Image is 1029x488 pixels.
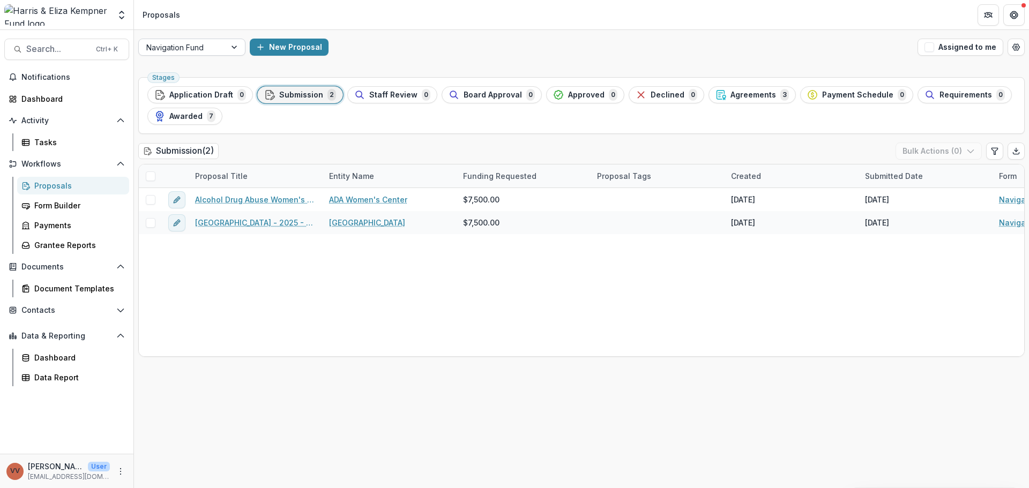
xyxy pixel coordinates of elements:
div: Ctrl + K [94,43,120,55]
div: Proposal Tags [591,164,725,187]
span: Board Approval [464,91,522,100]
a: ADA Women's Center [329,194,407,205]
span: Workflows [21,160,112,169]
span: Stages [152,74,175,81]
span: 0 [526,89,535,101]
div: [DATE] [865,194,889,205]
span: 0 [237,89,246,101]
button: Open table manager [1008,39,1025,56]
p: [PERSON_NAME] [28,461,84,472]
div: Document Templates [34,283,121,294]
div: Proposal Tags [591,170,658,182]
div: Proposal Title [189,164,323,187]
button: Open Workflows [4,155,129,172]
div: Vivian Victoria [10,468,20,475]
a: Dashboard [17,349,129,366]
h2: Submission ( 2 ) [138,143,219,159]
div: Created [725,170,767,182]
div: Dashboard [21,93,121,104]
span: Requirements [939,91,992,100]
a: Form Builder [17,197,129,214]
span: Submission [279,91,323,100]
button: Get Help [1003,4,1025,26]
span: Documents [21,262,112,272]
button: Edit table settings [986,142,1003,160]
button: Export table data [1008,142,1025,160]
button: Search... [4,39,129,60]
span: 0 [898,89,906,101]
button: Payment Schedule0 [800,86,913,103]
div: Dashboard [34,352,121,363]
div: Form [993,170,1023,182]
button: Approved0 [546,86,624,103]
div: Submitted Date [859,164,993,187]
div: Proposal Title [189,170,254,182]
a: Dashboard [4,90,129,108]
button: Awarded7 [147,108,222,125]
div: Submitted Date [859,170,929,182]
div: Form Builder [34,200,121,211]
span: 3 [780,89,789,101]
span: Application Draft [169,91,233,100]
div: Created [725,164,859,187]
p: [EMAIL_ADDRESS][DOMAIN_NAME] [28,472,110,482]
button: Declined0 [629,86,704,103]
button: Open Documents [4,258,129,275]
a: Payments [17,216,129,234]
button: Open Activity [4,112,129,129]
a: Tasks [17,133,129,151]
a: [GEOGRAPHIC_DATA] [329,217,405,228]
button: Bulk Actions (0) [896,142,982,160]
div: Grantee Reports [34,239,121,251]
button: Requirements0 [918,86,1012,103]
nav: breadcrumb [138,7,184,22]
span: Staff Review [369,91,417,100]
div: Funding Requested [457,164,591,187]
button: Assigned to me [918,39,1003,56]
span: Search... [26,44,90,54]
button: Board Approval0 [442,86,542,103]
button: Notifications [4,69,129,86]
span: Payment Schedule [822,91,893,100]
a: Grantee Reports [17,236,129,254]
button: Application Draft0 [147,86,253,103]
a: Proposals [17,177,129,194]
a: [GEOGRAPHIC_DATA] - 2025 - Navigation Fund Application [195,217,316,228]
span: 0 [689,89,697,101]
span: Notifications [21,73,125,82]
img: Harris & Eliza Kempner Fund logo [4,4,110,26]
div: Entity Name [323,164,457,187]
span: Declined [651,91,684,100]
div: Proposals [34,180,121,191]
span: Awarded [169,112,203,121]
span: Data & Reporting [21,332,112,341]
div: Entity Name [323,170,381,182]
a: Alcohol Drug Abuse Women's Center - 2025 - Navigation Fund Application [195,194,316,205]
span: 2 [327,89,336,101]
p: User [88,462,110,471]
div: [DATE] [731,217,755,228]
span: Agreements [730,91,776,100]
button: edit [168,191,185,208]
a: Document Templates [17,280,129,297]
button: Open Contacts [4,302,129,319]
span: Activity [21,116,112,125]
div: Data Report [34,372,121,383]
span: Approved [568,91,605,100]
button: New Proposal [250,39,329,56]
button: Agreements3 [709,86,796,103]
span: 0 [609,89,617,101]
div: Proposals [143,9,180,20]
button: Staff Review0 [347,86,437,103]
div: Tasks [34,137,121,148]
span: 0 [996,89,1005,101]
button: More [114,465,127,478]
div: [DATE] [731,194,755,205]
span: 7 [207,110,215,122]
